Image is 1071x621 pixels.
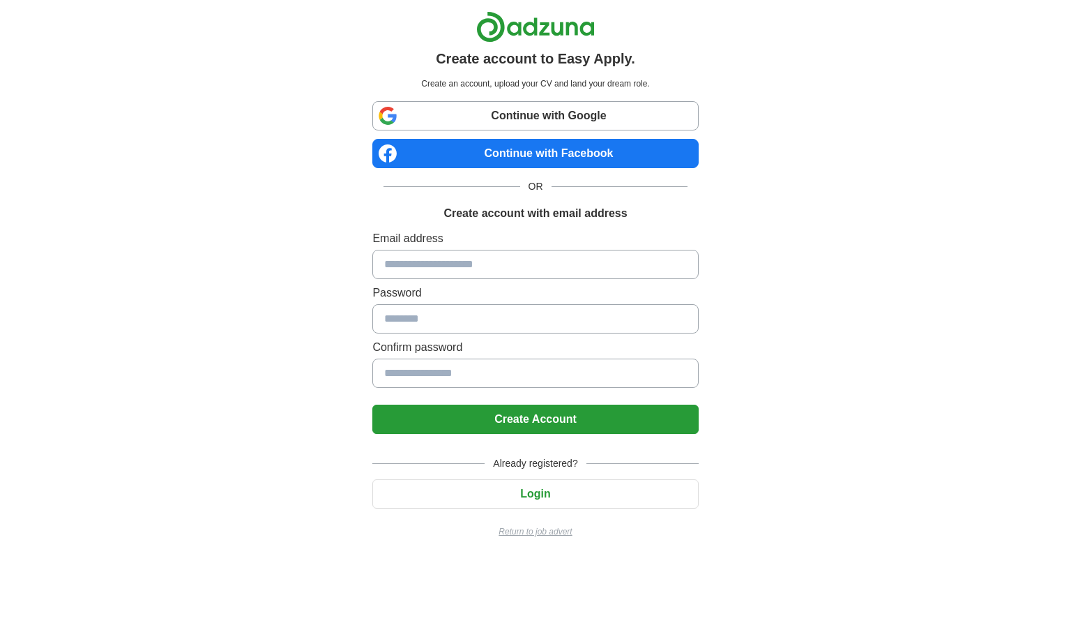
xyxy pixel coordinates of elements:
[520,179,552,194] span: OR
[375,77,695,90] p: Create an account, upload your CV and land your dream role.
[372,339,698,356] label: Confirm password
[436,48,635,69] h1: Create account to Easy Apply.
[372,285,698,301] label: Password
[443,205,627,222] h1: Create account with email address
[485,456,586,471] span: Already registered?
[372,525,698,538] a: Return to job advert
[372,479,698,509] button: Login
[372,139,698,168] a: Continue with Facebook
[372,488,698,500] a: Login
[372,230,698,247] label: Email address
[372,101,698,130] a: Continue with Google
[476,11,595,43] img: Adzuna logo
[372,405,698,434] button: Create Account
